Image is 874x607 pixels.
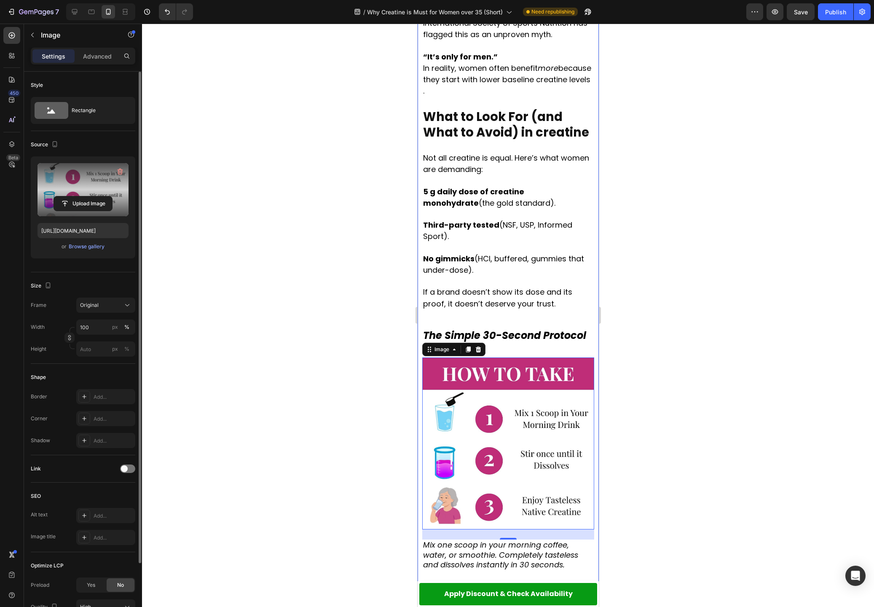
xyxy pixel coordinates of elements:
[787,3,815,20] button: Save
[69,243,105,250] div: Browse gallery
[159,3,193,20] div: Undo/Redo
[363,8,365,16] span: /
[112,323,118,331] div: px
[31,511,48,518] div: Alt text
[31,280,53,292] div: Size
[31,415,48,422] div: Corner
[124,345,129,353] div: %
[76,320,135,335] input: px%
[122,344,132,354] button: px
[94,512,133,520] div: Add...
[31,533,56,540] div: Image title
[117,581,124,589] span: No
[38,223,129,238] input: https://example.com/image.jpg
[31,562,64,569] div: Optimize LCP
[418,24,599,607] iframe: Design area
[83,52,112,61] p: Advanced
[124,323,129,331] div: %
[31,581,49,589] div: Preload
[54,196,113,211] button: Upload Image
[31,301,46,309] label: Frame
[80,301,99,309] span: Original
[5,555,43,566] strong: Week 1-2:
[6,154,20,161] div: Beta
[8,90,20,97] div: 450
[94,437,133,445] div: Add...
[31,393,47,400] div: Border
[31,465,41,473] div: Link
[5,516,161,546] i: Mix one scoop in your morning coffee, water, or smoothie. Completely tasteless and dissolves inst...
[818,3,853,20] button: Publish
[531,8,574,16] span: Need republishing
[367,8,503,16] span: Why Creatine is Must for Women over 35 (Short)
[31,345,46,353] label: Height
[110,344,120,354] button: %
[31,373,46,381] div: Shape
[76,298,135,313] button: Original
[55,7,59,17] p: 7
[72,101,123,120] div: Rectangle
[5,555,175,576] i: Your body begins storing energy in muscle and brain cells
[76,341,135,357] input: px%
[845,566,866,586] div: Open Intercom Messenger
[794,8,808,16] span: Save
[31,437,50,444] div: Shadow
[825,8,846,16] div: Publish
[31,81,43,89] div: Style
[42,52,65,61] p: Settings
[31,492,41,500] div: SEO
[87,581,95,589] span: Yes
[122,322,132,332] button: px
[41,30,113,40] p: Image
[31,139,60,150] div: Source
[94,393,133,401] div: Add...
[94,534,133,542] div: Add...
[112,345,118,353] div: px
[68,242,105,251] button: Browse gallery
[62,242,67,252] span: or
[3,3,63,20] button: 7
[31,323,45,331] label: Width
[110,322,120,332] button: %
[94,415,133,423] div: Add...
